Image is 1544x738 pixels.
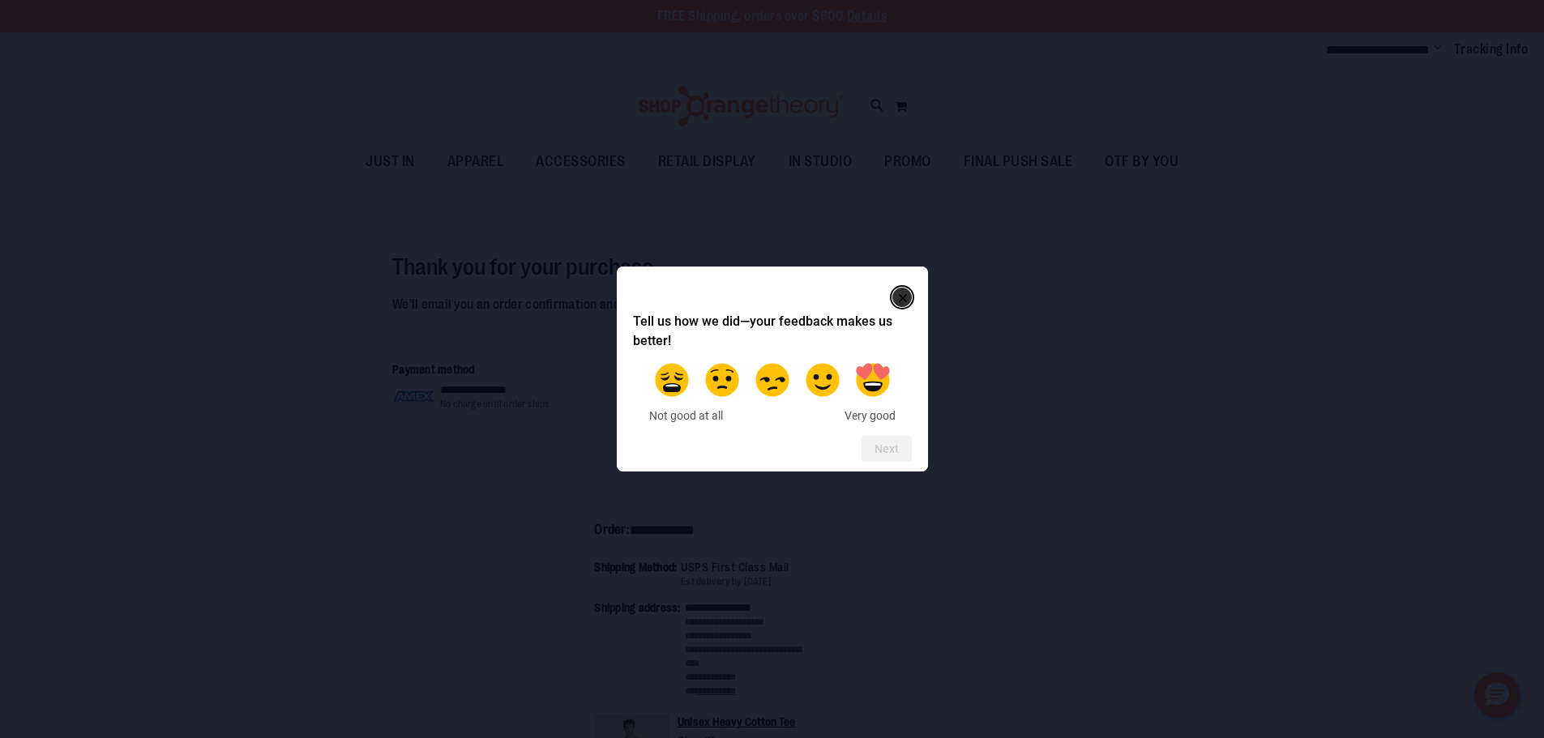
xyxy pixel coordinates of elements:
span: Very good [845,409,896,424]
span: Not good at all [649,409,723,424]
dialog: Tell us how we did—your feedback makes us better! Select an option from 1 to 5, with 1 being Not ... [617,267,928,472]
h2: Tell us how we did—your feedback makes us better! Select an option from 1 to 5, with 1 being Not ... [633,312,912,351]
button: Close [892,288,912,307]
div: Tell us how we did—your feedback makes us better! Select an option from 1 to 5, with 1 being Not ... [649,357,896,424]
